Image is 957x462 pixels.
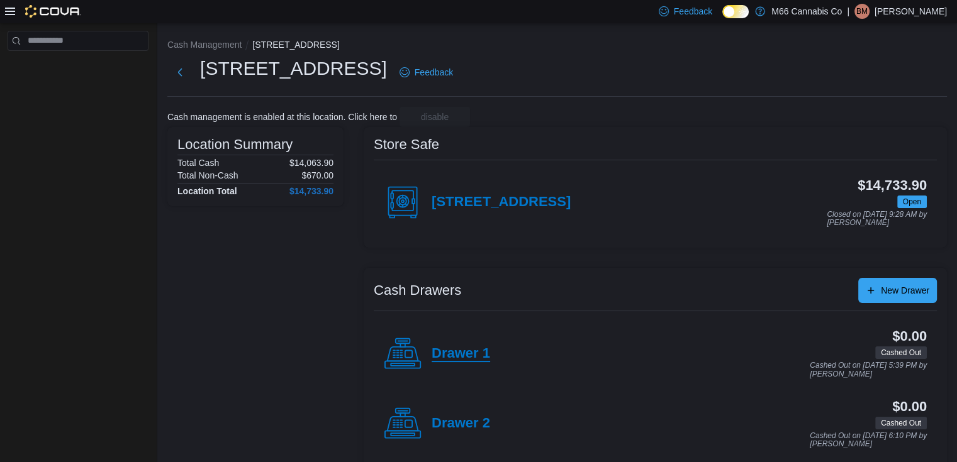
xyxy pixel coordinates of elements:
span: Feedback [415,66,453,79]
button: [STREET_ADDRESS] [252,40,339,50]
button: Next [167,60,193,85]
p: $14,063.90 [289,158,333,168]
p: Cashed Out on [DATE] 5:39 PM by [PERSON_NAME] [810,361,927,378]
span: Open [897,195,927,208]
p: | [847,4,849,19]
div: Brandon Maulbetsch [854,4,870,19]
h4: Location Total [177,186,237,196]
h3: Cash Drawers [374,283,461,298]
span: Cashed Out [875,346,927,359]
span: Cashed Out [881,417,921,429]
p: $670.00 [301,170,333,180]
h6: Total Cash [177,158,219,168]
h3: Store Safe [374,137,439,152]
p: Cashed Out on [DATE] 6:10 PM by [PERSON_NAME] [810,432,927,449]
button: New Drawer [858,278,937,303]
span: Cashed Out [881,347,921,358]
p: M66 Cannabis Co [771,4,842,19]
h1: [STREET_ADDRESS] [200,56,387,81]
button: Cash Management [167,40,242,50]
p: Cash management is enabled at this location. Click here to [167,112,397,122]
span: BM [856,4,868,19]
p: Closed on [DATE] 9:28 AM by [PERSON_NAME] [827,211,927,228]
h3: $14,733.90 [858,178,927,193]
span: Open [903,196,921,207]
h3: $0.00 [892,399,927,414]
button: disable [400,107,470,127]
h4: [STREET_ADDRESS] [432,194,571,211]
span: New Drawer [881,284,929,297]
p: [PERSON_NAME] [875,4,947,19]
h6: Total Non-Cash [177,170,238,180]
h4: $14,733.90 [289,186,333,196]
input: Dark Mode [722,5,749,18]
img: Cova [25,5,81,18]
h3: $0.00 [892,329,927,344]
h4: Drawer 2 [432,415,490,432]
a: Feedback [395,60,458,85]
span: disable [421,111,449,123]
h3: Location Summary [177,137,293,152]
span: Feedback [674,5,712,18]
h4: Drawer 1 [432,346,490,362]
nav: An example of EuiBreadcrumbs [167,38,947,53]
nav: Complex example [8,53,148,84]
span: Dark Mode [722,18,723,19]
span: Cashed Out [875,417,927,429]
